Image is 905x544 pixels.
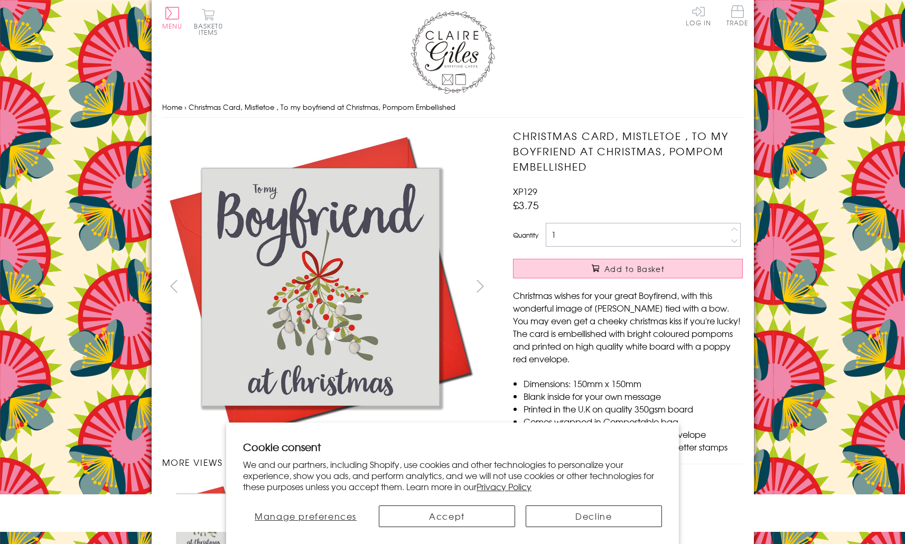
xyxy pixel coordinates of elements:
[604,264,665,274] span: Add to Basket
[162,21,183,31] span: Menu
[526,505,662,527] button: Decline
[524,377,743,390] li: Dimensions: 150mm x 150mm
[686,5,711,26] a: Log In
[189,102,455,112] span: Christmas Card, Mistletoe , To my boyfriend at Christmas, Pompom Embellished
[162,97,743,118] nav: breadcrumbs
[162,102,182,112] a: Home
[243,459,662,492] p: We and our partners, including Shopify, use cookies and other technologies to personalize your ex...
[513,185,537,198] span: XP129
[513,259,743,278] button: Add to Basket
[477,480,531,493] a: Privacy Policy
[243,439,662,454] h2: Cookie consent
[243,505,368,527] button: Manage preferences
[492,128,809,445] img: Christmas Card, Mistletoe , To my boyfriend at Christmas, Pompom Embellished
[726,5,749,28] a: Trade
[194,8,223,35] button: Basket0 items
[524,390,743,402] li: Blank inside for your own message
[524,415,743,428] li: Comes wrapped in Compostable bag
[162,456,492,468] h3: More views
[410,11,495,94] img: Claire Giles Greetings Cards
[162,7,183,29] button: Menu
[468,274,492,298] button: next
[726,5,749,26] span: Trade
[513,230,538,240] label: Quantity
[162,274,186,298] button: prev
[513,198,539,212] span: £3.75
[162,128,479,445] img: Christmas Card, Mistletoe , To my boyfriend at Christmas, Pompom Embellished
[524,402,743,415] li: Printed in the U.K on quality 350gsm board
[513,289,743,365] p: Christmas wishes for your great Boyfirend, with this wonderful image of [PERSON_NAME] tied with a...
[255,510,357,522] span: Manage preferences
[199,21,223,37] span: 0 items
[379,505,515,527] button: Accept
[184,102,186,112] span: ›
[513,128,743,174] h1: Christmas Card, Mistletoe , To my boyfriend at Christmas, Pompom Embellished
